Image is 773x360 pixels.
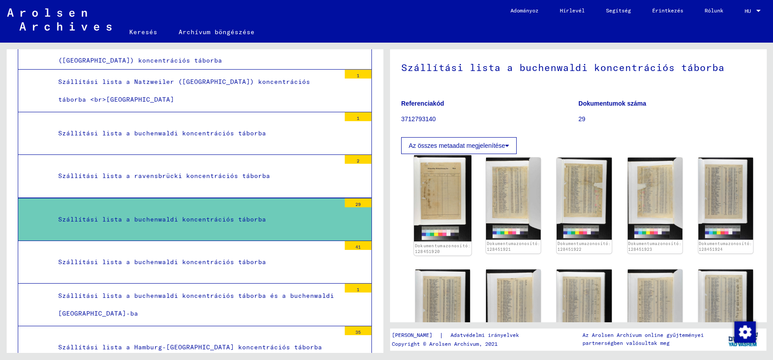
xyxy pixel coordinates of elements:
button: Az összes metaadat megjelenítése [401,137,517,154]
a: [PERSON_NAME] [392,331,439,340]
font: Szállítási lista a buchenwaldi koncentrációs táborba [58,129,266,137]
a: Dokumentumazonosító: 128451921 [487,241,540,252]
a: Dokumentumazonosító: 128451920 [415,243,471,254]
font: 29 [578,115,586,123]
font: Az összes metaadat megjelenítése [409,142,505,149]
font: 41 [355,244,361,250]
img: yv_logo.png [726,328,760,350]
font: Szállítási lista a Natzweiler ([GEOGRAPHIC_DATA]) koncentrációs táborba <br>[GEOGRAPHIC_DATA] [58,78,310,103]
a: Dokumentumazonosító: 128451923 [628,241,681,252]
img: 001.jpg [628,158,682,240]
font: HU [745,8,751,14]
font: 2 [357,158,359,164]
div: Hozzájárulás módosítása [734,321,755,342]
a: Keresés [119,21,168,43]
font: 1 [357,73,359,79]
img: Hozzájárulás módosítása [734,321,756,343]
font: Archívum böngészése [179,28,255,36]
a: Dokumentumazonosító: 128451922 [558,241,611,252]
font: Referenciakód [401,100,444,107]
font: 1 [357,287,359,293]
font: Szállítási lista a buchenwaldi koncentrációs táborba [58,258,266,266]
a: Dokumentumazonosító: 128451924 [699,241,752,252]
img: 001.jpg [698,158,753,240]
font: Copyright © Arolsen Archívum, 2021 [392,340,498,347]
font: Adományoz [510,7,538,14]
font: partnerségben valósultak meg [582,340,669,346]
font: Szállítási lista a Hamburg-[GEOGRAPHIC_DATA] koncentrációs táborba [58,343,322,351]
img: 001.jpg [628,269,682,352]
font: Dokumentumok száma [578,100,646,107]
img: 001.jpg [415,269,470,352]
img: 001.jpg [557,158,611,240]
img: 001.jpg [486,158,541,240]
font: Szállítási lista a buchenwaldi koncentrációs táborba és a buchenwaldi [GEOGRAPHIC_DATA]-ba [58,292,334,317]
font: Érintkezés [652,7,683,14]
font: 35 [355,329,361,335]
font: | [439,331,443,339]
font: Segítség [606,7,631,14]
font: Szállítási lista a ravensbrücki koncentrációs táborba [58,172,270,180]
font: 29 [355,202,361,207]
img: 001.jpg [486,269,541,352]
font: Hírlevél [560,7,585,14]
a: Adatvédelmi irányelvek [443,331,530,340]
img: Arolsen_neg.svg [7,8,112,31]
font: Szállítási lista a buchenwaldi koncentrációs táborba [58,215,266,223]
img: 001.jpg [557,269,611,352]
font: Szállítási lista a sachsenhauseni koncentrációs táborba (XIII. Építőipari Brigád) + pótlás<br><br... [58,21,318,64]
font: Szállítási lista a buchenwaldi koncentrációs táborba [401,61,725,74]
font: 3712793140 [401,115,436,123]
font: Rólunk [705,7,723,14]
img: 001.jpg [698,269,753,352]
font: 1 [357,115,359,121]
img: 001.jpg [414,155,471,241]
font: Keresés [129,28,157,36]
font: [PERSON_NAME] [392,332,432,338]
font: Az Arolsen Archívum online gyűjteményei [582,332,704,338]
a: Archívum böngészése [168,21,265,43]
font: Adatvédelmi irányelvek [450,332,519,338]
